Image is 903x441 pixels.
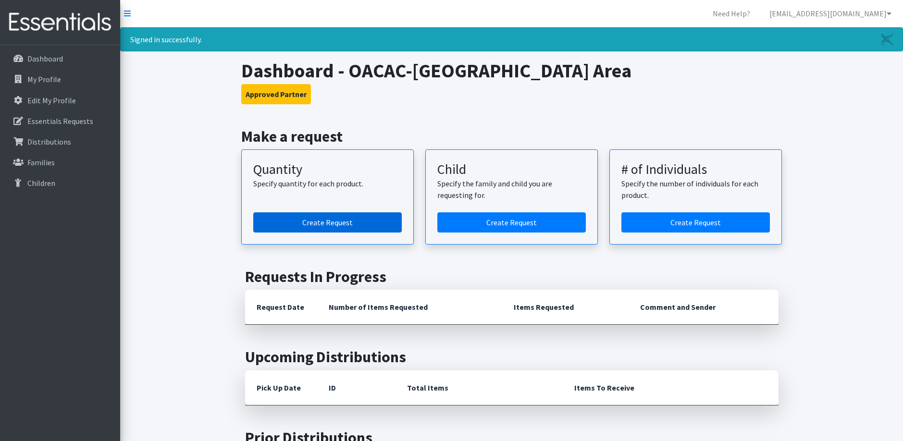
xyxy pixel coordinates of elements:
p: Distributions [27,137,71,147]
p: Dashboard [27,54,63,63]
h3: Quantity [253,161,402,178]
a: Dashboard [4,49,116,68]
h2: Upcoming Distributions [245,348,779,366]
p: Specify quantity for each product. [253,178,402,189]
p: Specify the number of individuals for each product. [621,178,770,201]
p: My Profile [27,74,61,84]
div: Signed in successfully. [120,27,903,51]
th: Pick Up Date [245,370,317,405]
p: Specify the family and child you are requesting for. [437,178,586,201]
p: Essentials Requests [27,116,93,126]
a: Children [4,173,116,193]
h3: # of Individuals [621,161,770,178]
th: Comment and Sender [629,290,778,325]
button: Approved Partner [241,84,311,104]
p: Children [27,178,55,188]
a: Families [4,153,116,172]
th: Request Date [245,290,317,325]
th: Total Items [396,370,563,405]
a: Create a request for a child or family [437,212,586,233]
a: Distributions [4,132,116,151]
th: ID [317,370,396,405]
p: Edit My Profile [27,96,76,105]
a: Need Help? [705,4,758,23]
img: HumanEssentials [4,6,116,38]
a: Create a request by quantity [253,212,402,233]
a: Essentials Requests [4,111,116,131]
th: Items To Receive [563,370,779,405]
a: Create a request by number of individuals [621,212,770,233]
h2: Requests In Progress [245,268,779,286]
a: Close [872,28,903,51]
a: Edit My Profile [4,91,116,110]
h1: Dashboard - OACAC-[GEOGRAPHIC_DATA] Area [241,59,782,82]
h3: Child [437,161,586,178]
th: Items Requested [502,290,629,325]
a: [EMAIL_ADDRESS][DOMAIN_NAME] [762,4,899,23]
h2: Make a request [241,127,782,146]
th: Number of Items Requested [317,290,503,325]
p: Families [27,158,55,167]
a: My Profile [4,70,116,89]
